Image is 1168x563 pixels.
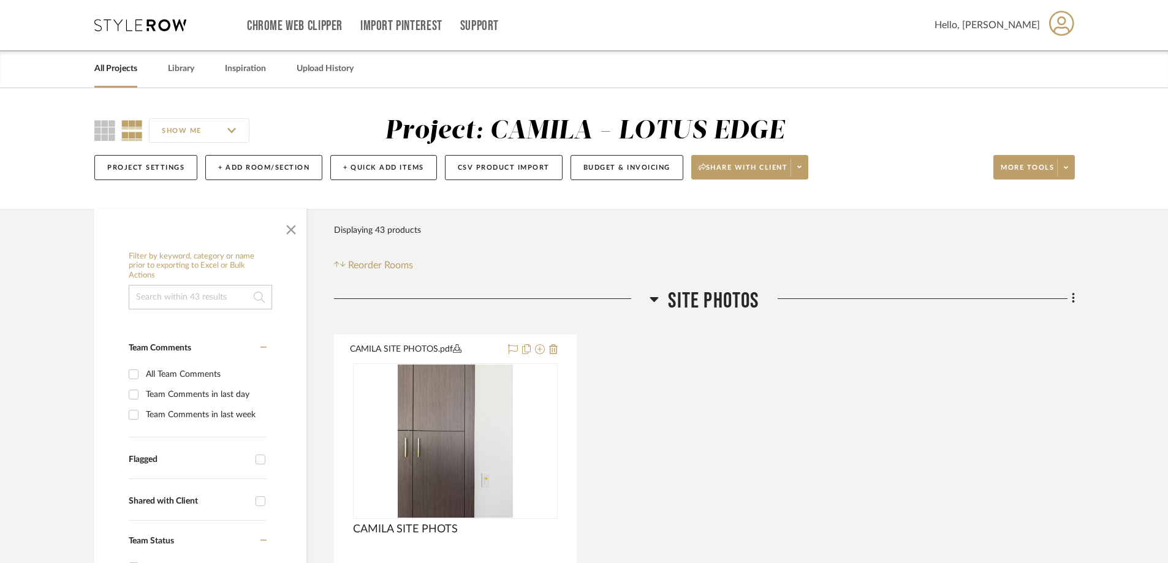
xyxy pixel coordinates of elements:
span: Team Status [129,537,174,545]
button: + Add Room/Section [205,155,322,180]
span: More tools [1001,163,1054,181]
img: CAMILA SITE PHOTS [398,365,513,518]
a: Support [460,21,499,31]
button: CSV Product Import [445,155,563,180]
button: Reorder Rooms [334,258,413,273]
div: Team Comments in last week [146,405,264,425]
span: Team Comments [129,344,191,352]
div: All Team Comments [146,365,264,384]
span: CAMILA SITE PHOTS [353,523,458,536]
button: Share with client [691,155,809,179]
button: Project Settings [94,155,197,180]
span: SITE PHOTOS [668,288,759,314]
div: Shared with Client [129,496,249,507]
h6: Filter by keyword, category or name prior to exporting to Excel or Bulk Actions [129,252,272,281]
span: Reorder Rooms [348,258,413,273]
a: Import Pinterest [360,21,442,31]
span: Share with client [699,163,788,181]
a: All Projects [94,61,137,77]
a: Inspiration [225,61,266,77]
a: Upload History [297,61,354,77]
a: Chrome Web Clipper [247,21,343,31]
div: Displaying 43 products [334,218,421,243]
div: Project: CAMILA - LOTUS EDGE [385,118,784,144]
input: Search within 43 results [129,285,272,309]
div: Flagged [129,455,249,465]
a: Library [168,61,194,77]
button: CAMILA SITE PHOTOS.pdf [350,342,501,357]
div: Team Comments in last day [146,385,264,404]
button: + Quick Add Items [330,155,437,180]
span: Hello, [PERSON_NAME] [935,18,1040,32]
button: More tools [993,155,1075,179]
button: Close [279,215,303,240]
button: Budget & Invoicing [571,155,683,180]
